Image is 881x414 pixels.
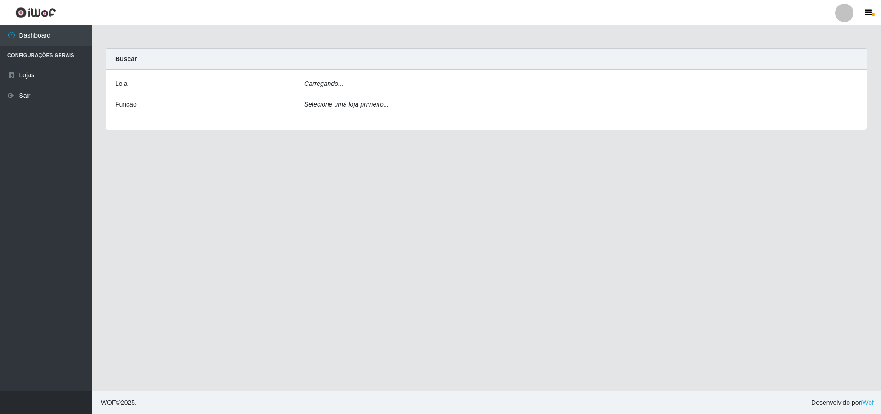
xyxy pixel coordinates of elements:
[99,399,116,406] span: IWOF
[99,398,137,408] span: © 2025 .
[304,80,344,87] i: Carregando...
[811,398,874,408] span: Desenvolvido por
[304,101,389,108] i: Selecione uma loja primeiro...
[115,55,137,62] strong: Buscar
[861,399,874,406] a: iWof
[15,7,56,18] img: CoreUI Logo
[115,79,127,89] label: Loja
[115,100,137,109] label: Função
